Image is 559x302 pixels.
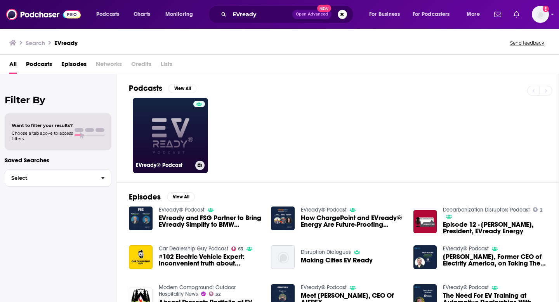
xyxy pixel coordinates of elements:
a: EVready® Podcast [443,245,489,252]
button: View All [168,84,196,93]
img: Podchaser - Follow, Share and Rate Podcasts [6,7,81,22]
span: For Business [369,9,400,20]
button: Send feedback [508,40,547,46]
input: Search podcasts, credits, & more... [229,8,292,21]
img: How ChargePoint and EVready® Energy Are Future-Proofing Automotive EV Charging [271,207,295,230]
img: EVready and FSG Partner to Bring EVready Simplify to BMW Dealerships [129,207,153,230]
span: More [467,9,480,20]
span: Logged in as jhutchinson [532,6,549,23]
h3: EVready® Podcast [136,162,192,168]
img: User Profile [532,6,549,23]
img: Mark McNabb, Former CEO of Electrify America, on Taking The Anxiety Out of Range-Anxiety [413,245,437,269]
span: Open Advanced [296,12,328,16]
button: open menu [91,8,129,21]
span: [PERSON_NAME], Former CEO of Electrify America, on Taking The Anxiety Out of Range-Anxiety [443,253,546,267]
a: PodcastsView All [129,83,196,93]
a: All [9,58,17,74]
span: 32 [215,293,220,296]
span: Episode 12 - [PERSON_NAME], President, EVready Energy [443,221,546,234]
a: Making Cities EV Ready [301,257,373,264]
a: Charts [128,8,155,21]
a: Show notifications dropdown [491,8,504,21]
span: New [317,5,331,12]
a: #102 Electric Vehicle Expert: Inconvenient truth about electrification, EV tariff costing dealers... [159,253,262,267]
a: Mark McNabb, Former CEO of Electrify America, on Taking The Anxiety Out of Range-Anxiety [443,253,546,267]
button: open menu [160,8,203,21]
a: EVready® Podcast [159,207,205,213]
a: EVready® Podcast [301,284,347,291]
span: For Podcasters [413,9,450,20]
a: Episodes [61,58,87,74]
a: EVready and FSG Partner to Bring EVready Simplify to BMW Dealerships [159,215,262,228]
h3: Search [26,39,45,47]
a: Podcasts [26,58,52,74]
button: Show profile menu [532,6,549,23]
a: Car Dealership Guy Podcast [159,245,228,252]
a: EVready® Podcast [443,284,489,291]
img: Making Cities EV Ready [271,245,295,269]
span: Choose a tab above to access filters. [12,130,73,141]
button: open menu [364,8,410,21]
button: Select [5,169,111,187]
h2: Episodes [129,192,161,202]
h2: Podcasts [129,83,162,93]
div: Search podcasts, credits, & more... [215,5,361,23]
span: Credits [131,58,151,74]
span: Want to filter your results? [12,123,73,128]
span: Monitoring [165,9,193,20]
a: How ChargePoint and EVready® Energy Are Future-Proofing Automotive EV Charging [301,215,404,228]
span: Select [5,175,95,181]
a: Modern Campground: Outdoor Hospitality News [159,284,236,297]
img: Episode 12 - Chris Nihan, President, EVready Energy [413,210,437,234]
a: EVready® Podcast [301,207,347,213]
span: Charts [134,9,150,20]
a: 63 [231,246,244,251]
span: Podcasts [96,9,119,20]
a: EVready® Podcast [133,98,208,173]
img: #102 Electric Vehicle Expert: Inconvenient truth about electrification, EV tariff costing dealers... [129,245,153,269]
h3: EVready [54,39,78,47]
a: 32 [209,292,221,296]
button: View All [167,192,195,201]
a: EpisodesView All [129,192,195,202]
a: Episode 12 - Chris Nihan, President, EVready Energy [443,221,546,234]
h2: Filter By [5,94,111,106]
span: 2 [540,208,542,212]
span: Networks [96,58,122,74]
a: Show notifications dropdown [510,8,523,21]
span: Lists [161,58,172,74]
button: open menu [461,8,490,21]
a: 2 [533,207,542,212]
a: Decarbonization Disruptors Podcast [443,207,530,213]
button: open menu [408,8,461,21]
button: Open AdvancedNew [292,10,332,19]
p: Saved Searches [5,156,111,164]
svg: Add a profile image [543,6,549,12]
a: Disruption Dialogues [301,249,351,255]
span: 63 [238,247,243,251]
